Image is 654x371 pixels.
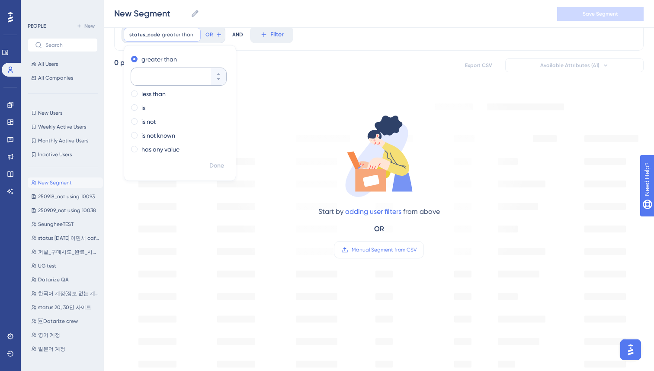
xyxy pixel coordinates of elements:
span: New [84,23,95,29]
button: Available Attributes (41) [505,58,644,72]
button: New [74,21,98,31]
span: Weekly Active Users [38,123,86,130]
button: status [DATE] 이면서 cafe24 [28,233,103,243]
span: Export CSV [465,62,492,69]
span: Filter [270,29,284,40]
button: Datarize crew [28,316,103,326]
label: greater than [141,54,177,65]
span: Available Attributes (41) [540,62,599,69]
button: OR [204,28,223,42]
span: Datarize QA [38,276,69,283]
span: New Users [38,110,62,116]
button: Done [205,158,229,174]
button: 퍼널_구매시도_완료_시장대비50등이하&딜오너 없음&KO [28,247,103,257]
div: 0 people [114,58,143,68]
button: New Users [28,108,98,118]
button: UG test [28,261,103,271]
span: 일본어 계정 [38,345,65,352]
span: Save Segment [583,10,618,17]
span: status_code [129,31,160,38]
button: Monthly Active Users [28,135,98,146]
span: 250918_not using 10093 [38,193,95,200]
label: is [141,103,145,113]
button: Export CSV [457,58,500,72]
span: 영어 계정 [38,332,60,339]
button: Save Segment [557,7,644,21]
span: New Segment [38,179,72,186]
button: status 20, 30인 사이트 [28,302,103,313]
label: less than [141,89,166,99]
button: Filter [250,26,293,43]
button: 250909_not using 10038 [28,205,103,216]
a: adding user filters [345,207,401,216]
div: PEOPLE [28,23,46,29]
label: is not [141,116,156,127]
span: Datarize crew [38,318,78,325]
div: Start by from above [318,206,440,217]
button: All Companies [28,73,98,83]
span: status [DATE] 이면서 cafe24 [38,235,99,242]
span: Monthly Active Users [38,137,88,144]
span: greater than [162,31,193,38]
button: SeungheeTEST [28,219,103,229]
input: Search [45,42,90,48]
iframe: UserGuiding AI Assistant Launcher [618,337,644,363]
button: New Segment [28,177,103,188]
span: 250909_not using 10038 [38,207,96,214]
span: Need Help? [20,2,54,13]
button: 250918_not using 10093 [28,191,103,202]
label: is not known [141,130,175,141]
span: OR [205,31,213,38]
label: has any value [141,144,180,155]
button: 일본어 계정 [28,344,103,354]
button: 영어 계정 [28,330,103,340]
div: AND [232,26,243,43]
span: SeungheeTEST [38,221,74,228]
span: Inactive Users [38,151,72,158]
span: 한국어 계정(정보 없는 계정 포함) [38,290,99,297]
button: Datarize QA [28,274,103,285]
span: status 20, 30인 사이트 [38,304,91,311]
button: All Users [28,59,98,69]
button: Inactive Users [28,149,98,160]
button: 한국어 계정(정보 없는 계정 포함) [28,288,103,299]
div: OR [374,224,384,234]
span: All Companies [38,74,73,81]
span: Manual Segment from CSV [352,246,417,253]
span: 퍼널_구매시도_완료_시장대비50등이하&딜오너 없음&KO [38,248,99,255]
span: All Users [38,61,58,68]
span: Done [209,161,224,171]
button: Weekly Active Users [28,122,98,132]
span: UG test [38,262,56,269]
input: Segment Name [114,7,187,19]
